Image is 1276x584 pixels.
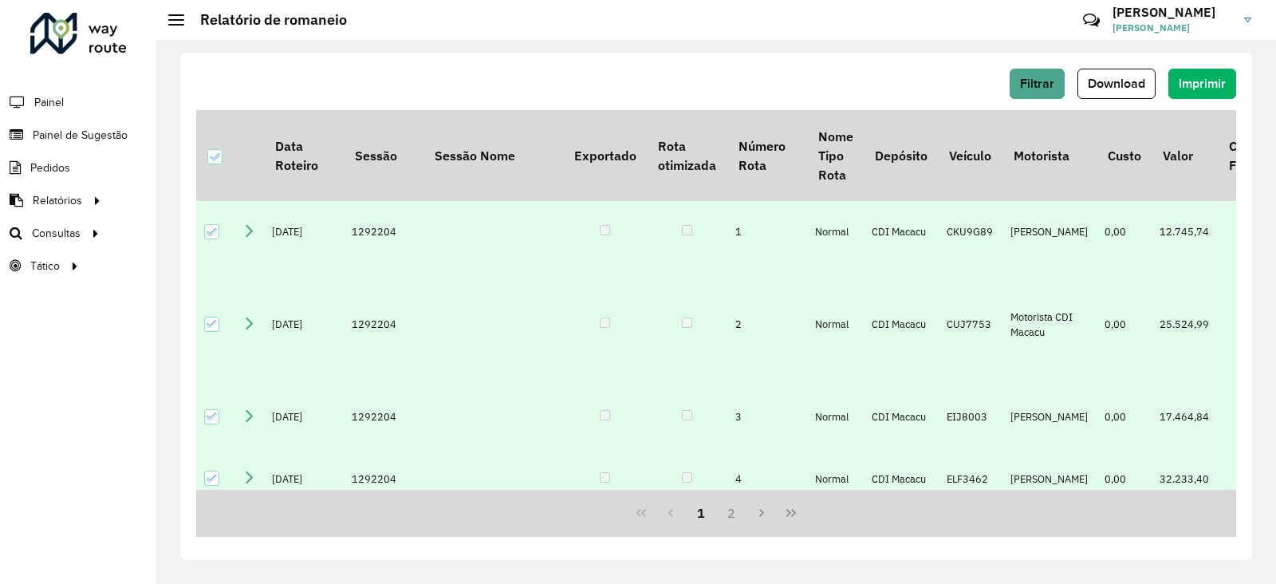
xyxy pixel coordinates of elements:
[1152,110,1218,201] th: Valor
[1002,386,1097,448] td: [PERSON_NAME]
[1152,201,1218,263] td: 12.745,74
[33,127,128,144] span: Painel de Sugestão
[1020,77,1054,90] span: Filtrar
[727,263,807,386] td: 2
[864,263,938,386] td: CDI Macacu
[647,110,727,201] th: Rota otimizada
[30,258,60,274] span: Tático
[264,386,344,448] td: [DATE]
[1152,448,1218,511] td: 32.233,40
[264,110,344,201] th: Data Roteiro
[1168,69,1236,99] button: Imprimir
[807,386,864,448] td: Normal
[1088,77,1145,90] span: Download
[33,192,82,209] span: Relatórios
[32,225,81,242] span: Consultas
[727,386,807,448] td: 3
[807,448,864,511] td: Normal
[30,160,70,176] span: Pedidos
[344,386,423,448] td: 1292204
[716,498,746,528] button: 2
[344,448,423,511] td: 1292204
[1113,5,1232,20] h3: [PERSON_NAME]
[1152,263,1218,386] td: 25.524,99
[807,263,864,386] td: Normal
[807,110,864,201] th: Nome Tipo Rota
[1097,448,1152,511] td: 0,00
[1002,110,1097,201] th: Motorista
[1002,201,1097,263] td: [PERSON_NAME]
[727,448,807,511] td: 4
[423,110,563,201] th: Sessão Nome
[939,263,1002,386] td: CUJ7753
[184,11,347,29] h2: Relatório de romaneio
[939,201,1002,263] td: CKU9G89
[1179,77,1226,90] span: Imprimir
[1097,386,1152,448] td: 0,00
[34,94,64,111] span: Painel
[1097,110,1152,201] th: Custo
[344,201,423,263] td: 1292204
[1077,69,1156,99] button: Download
[776,498,806,528] button: Last Page
[807,201,864,263] td: Normal
[864,201,938,263] td: CDI Macacu
[939,386,1002,448] td: EIJ8003
[1002,448,1097,511] td: [PERSON_NAME]
[264,263,344,386] td: [DATE]
[1152,386,1218,448] td: 17.464,84
[264,448,344,511] td: [DATE]
[1113,21,1232,35] span: [PERSON_NAME]
[727,201,807,263] td: 1
[1097,263,1152,386] td: 0,00
[686,498,716,528] button: 1
[344,110,423,201] th: Sessão
[1010,69,1065,99] button: Filtrar
[344,263,423,386] td: 1292204
[1097,201,1152,263] td: 0,00
[939,448,1002,511] td: ELF3462
[746,498,777,528] button: Next Page
[1002,263,1097,386] td: Motorista CDI Macacu
[264,201,344,263] td: [DATE]
[939,110,1002,201] th: Veículo
[727,110,807,201] th: Número Rota
[864,448,938,511] td: CDI Macacu
[1074,3,1109,37] a: Contato Rápido
[563,110,647,201] th: Exportado
[864,110,938,201] th: Depósito
[864,386,938,448] td: CDI Macacu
